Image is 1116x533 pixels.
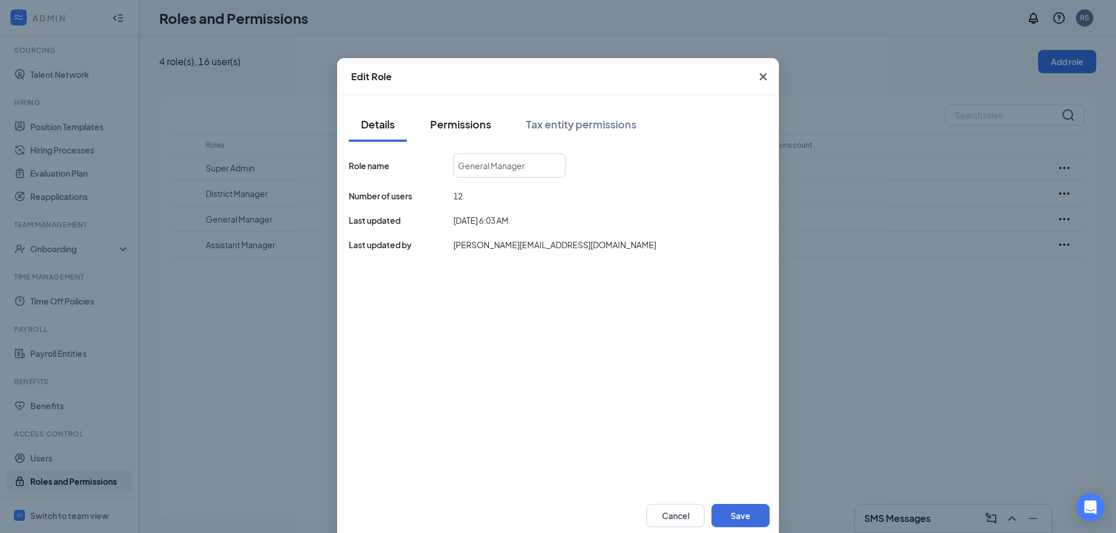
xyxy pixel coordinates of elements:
[349,238,412,251] span: Last updated by
[756,70,770,84] svg: Cross
[349,159,389,172] span: Role name
[349,214,400,227] span: Last updated
[453,189,463,202] span: 12
[453,214,509,227] span: [DATE] 6:03 AM
[711,504,770,527] button: Save
[430,117,491,131] div: Permissions
[360,117,395,131] div: Details
[1076,493,1104,521] div: Open Intercom Messenger
[349,189,412,202] span: Number of users
[646,504,704,527] button: Cancel
[747,58,779,95] button: Close
[351,70,392,83] div: Edit Role
[453,238,656,251] span: [PERSON_NAME][EMAIL_ADDRESS][DOMAIN_NAME]
[526,117,636,131] div: Tax entity permissions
